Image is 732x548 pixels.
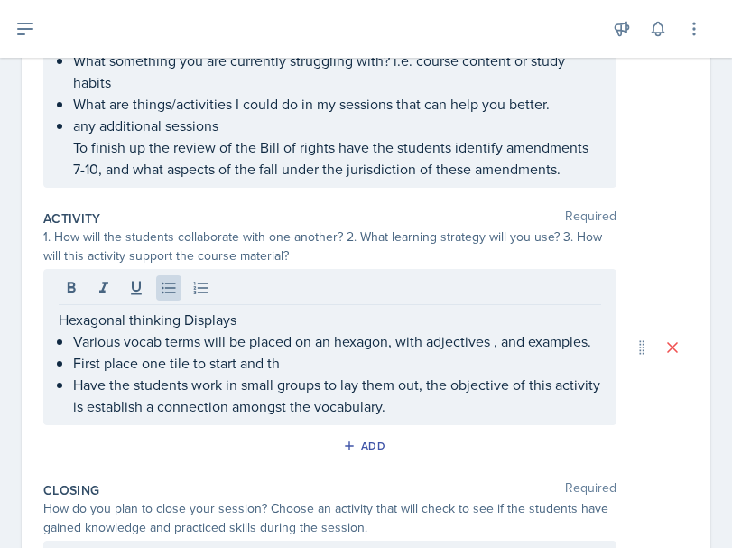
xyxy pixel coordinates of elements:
p: Hexagonal thinking Displays [59,309,601,330]
p: First place one tile to start and th [73,352,601,374]
p: Various vocab terms will be placed on an hexagon, with adjectives , and examples. [73,330,601,352]
label: Closing [43,481,99,499]
div: 1. How will the students collaborate with one another? 2. What learning strategy will you use? 3.... [43,228,616,265]
button: Add [337,432,395,460]
p: What something you are currently struggling with? i.e. course content or study habits [73,50,601,93]
div: How do you plan to close your session? Choose an activity that will check to see if the students ... [43,499,616,537]
div: Add [347,439,385,453]
span: Required [565,481,616,499]
p: What are things/activities I could do in my sessions that can help you better. [73,93,601,115]
p: Have the students work in small groups to lay them out, the objective of this activity is establi... [73,374,601,417]
p: To finish up the review of the Bill of rights have the students identify amendments 7-10, and wha... [73,136,601,180]
span: Required [565,209,616,228]
p: any additional sessions [73,115,601,136]
label: Activity [43,209,101,228]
